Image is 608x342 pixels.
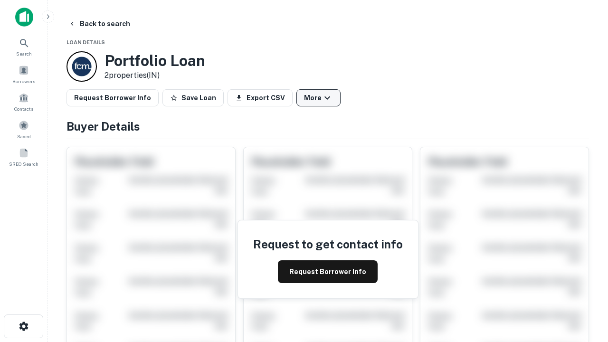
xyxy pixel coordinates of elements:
[66,89,159,106] button: Request Borrower Info
[3,116,45,142] a: Saved
[66,118,589,135] h4: Buyer Details
[253,236,403,253] h4: Request to get contact info
[65,15,134,32] button: Back to search
[3,34,45,59] a: Search
[66,39,105,45] span: Loan Details
[14,105,33,113] span: Contacts
[3,144,45,170] a: SREO Search
[228,89,293,106] button: Export CSV
[3,89,45,114] a: Contacts
[15,8,33,27] img: capitalize-icon.png
[16,50,32,57] span: Search
[17,133,31,140] span: Saved
[104,70,205,81] p: 2 properties (IN)
[12,77,35,85] span: Borrowers
[9,160,38,168] span: SREO Search
[296,89,341,106] button: More
[560,266,608,312] iframe: Chat Widget
[278,260,378,283] button: Request Borrower Info
[162,89,224,106] button: Save Loan
[3,61,45,87] a: Borrowers
[104,52,205,70] h3: Portfolio Loan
